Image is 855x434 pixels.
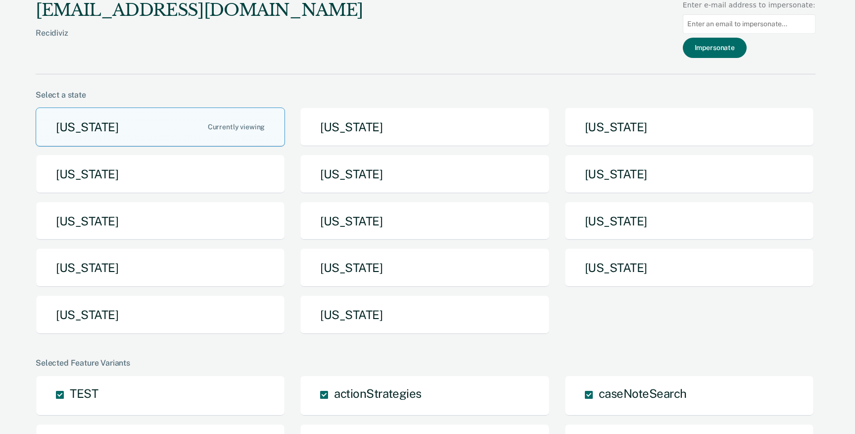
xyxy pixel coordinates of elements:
button: [US_STATE] [300,155,549,194]
div: Recidiviz [36,28,363,54]
div: Selected Feature Variants [36,358,815,368]
button: [US_STATE] [565,155,814,194]
button: [US_STATE] [300,202,549,241]
button: [US_STATE] [300,108,549,147]
input: Enter an email to impersonate... [683,14,815,34]
button: [US_STATE] [565,202,814,241]
button: [US_STATE] [36,108,285,147]
button: [US_STATE] [300,295,549,334]
button: [US_STATE] [36,295,285,334]
span: caseNoteSearch [599,386,687,400]
button: [US_STATE] [565,248,814,287]
button: [US_STATE] [300,248,549,287]
div: Select a state [36,90,815,100]
span: TEST [70,386,98,400]
span: actionStrategies [334,386,421,400]
button: [US_STATE] [36,248,285,287]
button: Impersonate [683,38,747,58]
button: [US_STATE] [36,155,285,194]
button: [US_STATE] [36,202,285,241]
button: [US_STATE] [565,108,814,147]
